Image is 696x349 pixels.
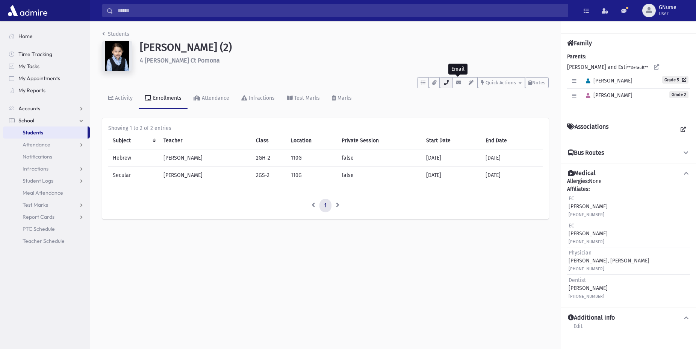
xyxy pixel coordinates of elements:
[569,212,604,217] small: [PHONE_NUMBER]
[18,63,39,70] span: My Tasks
[18,87,45,94] span: My Reports
[102,30,129,41] nav: breadcrumb
[286,167,337,184] td: 110G
[3,102,90,114] a: Accounts
[567,314,690,322] button: Additional Info
[18,117,34,124] span: School
[481,167,543,184] td: [DATE]
[251,167,286,184] td: 2GS-2
[337,149,422,167] td: false
[18,33,33,40] span: Home
[337,167,422,184] td: false
[336,95,352,101] div: Marks
[676,123,690,137] a: View all Associations
[23,213,54,220] span: Report Cards
[568,314,615,322] h4: Additional Info
[326,88,358,109] a: Marks
[23,141,50,148] span: Attendance
[159,149,251,167] td: [PERSON_NAME]
[3,175,90,187] a: Student Logs
[3,211,90,223] a: Report Cards
[569,195,574,202] span: EC
[422,132,481,149] th: Start Date
[23,226,55,232] span: PTC Schedule
[3,139,90,151] a: Attendance
[140,57,549,64] h6: 4 [PERSON_NAME] Ct Pomona
[569,294,604,299] small: [PHONE_NUMBER]
[478,77,525,88] button: Quick Actions
[3,48,90,60] a: Time Tracking
[251,132,286,149] th: Class
[23,238,65,244] span: Teacher Schedule
[251,149,286,167] td: 2GH-2
[200,95,229,101] div: Attendance
[3,163,90,175] a: Infractions
[569,239,604,244] small: [PHONE_NUMBER]
[569,267,604,271] small: [PHONE_NUMBER]
[18,105,40,112] span: Accounts
[569,276,608,300] div: [PERSON_NAME]
[3,223,90,235] a: PTC Schedule
[286,132,337,149] th: Location
[159,167,251,184] td: [PERSON_NAME]
[102,31,129,37] a: Students
[235,88,281,109] a: Infractions
[573,322,583,335] a: Edit
[583,92,632,99] span: [PERSON_NAME]
[3,30,90,42] a: Home
[567,177,690,302] div: None
[3,72,90,84] a: My Appointments
[23,201,48,208] span: Test Marks
[567,149,690,157] button: Bus Routes
[23,189,63,196] span: Meal Attendance
[108,124,543,132] div: Showing 1 to 2 of 2 entries
[422,149,481,167] td: [DATE]
[525,77,549,88] button: Notes
[567,53,586,60] b: Parents:
[481,149,543,167] td: [DATE]
[23,153,52,160] span: Notifications
[18,51,52,58] span: Time Tracking
[18,75,60,82] span: My Appointments
[669,91,688,98] span: Grade 2
[108,149,159,167] td: Hebrew
[567,169,690,177] button: Medical
[23,177,53,184] span: Student Logs
[247,95,275,101] div: Infractions
[422,167,481,184] td: [DATE]
[108,132,159,149] th: Subject
[659,5,676,11] span: GNurse
[569,249,649,273] div: [PERSON_NAME], [PERSON_NAME]
[568,169,596,177] h4: Medical
[569,223,574,229] span: EC
[113,95,133,101] div: Activity
[568,149,604,157] h4: Bus Routes
[583,78,632,84] span: [PERSON_NAME]
[662,76,688,84] a: Grade 5
[567,53,690,111] div: [PERSON_NAME] and Esti
[319,199,331,212] a: 1
[108,167,159,184] td: Secular
[23,165,48,172] span: Infractions
[659,11,676,17] span: User
[3,187,90,199] a: Meal Attendance
[567,123,608,137] h4: Associations
[188,88,235,109] a: Attendance
[486,80,516,85] span: Quick Actions
[281,88,326,109] a: Test Marks
[567,178,589,184] b: Allergies:
[3,84,90,96] a: My Reports
[567,40,592,47] h4: Family
[567,186,590,192] b: Affiliates:
[293,95,320,101] div: Test Marks
[140,41,549,54] h1: [PERSON_NAME] (2)
[481,132,543,149] th: End Date
[3,235,90,247] a: Teacher Schedule
[3,126,88,139] a: Students
[532,80,545,85] span: Notes
[337,132,422,149] th: Private Session
[3,114,90,126] a: School
[151,95,182,101] div: Enrollments
[286,149,337,167] td: 110G
[159,132,251,149] th: Teacher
